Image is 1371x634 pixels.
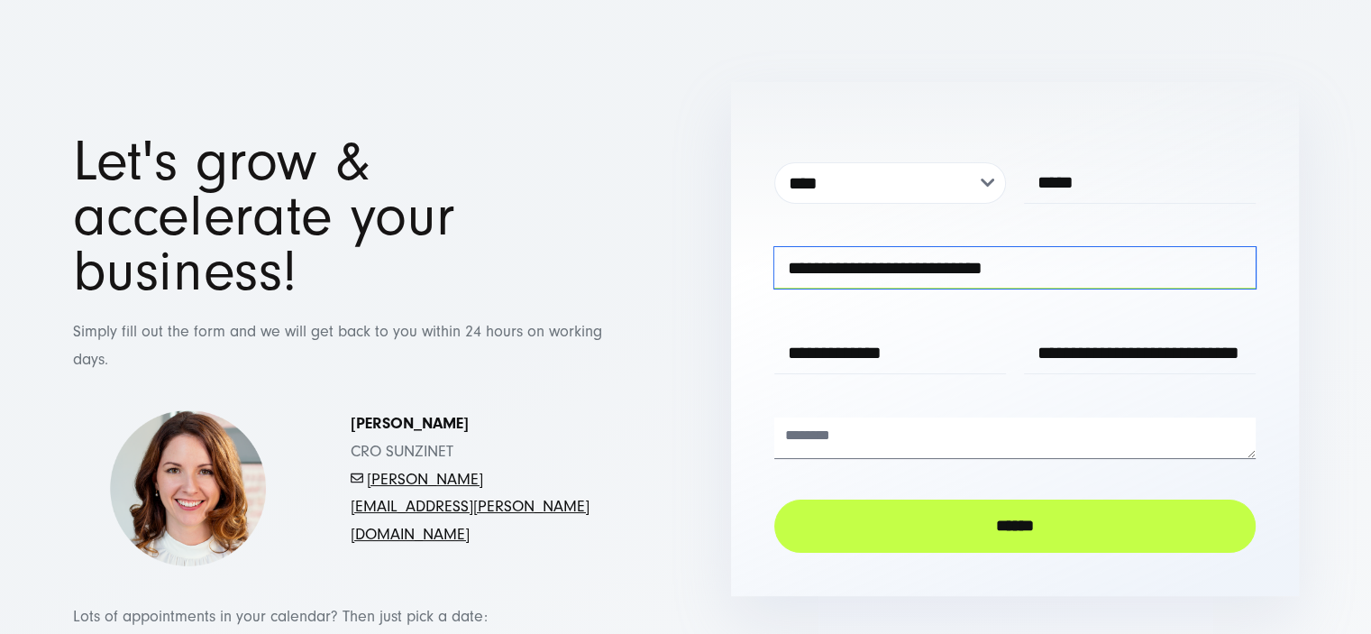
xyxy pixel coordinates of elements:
[73,322,602,369] span: Simply fill out the form and we will get back to you within 24 hours on working days.
[351,410,605,548] p: CRO SUNZINET
[73,603,641,631] p: Lots of appointments in your calendar? Then just pick a date:
[363,470,367,489] span: -
[351,470,590,544] a: [PERSON_NAME][EMAIL_ADDRESS][PERSON_NAME][DOMAIN_NAME]
[73,129,455,304] span: Let's grow & accelerate your business!
[351,414,469,433] strong: [PERSON_NAME]
[109,410,267,568] img: Simona Mayer - Head of Business Development - SUNZINET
